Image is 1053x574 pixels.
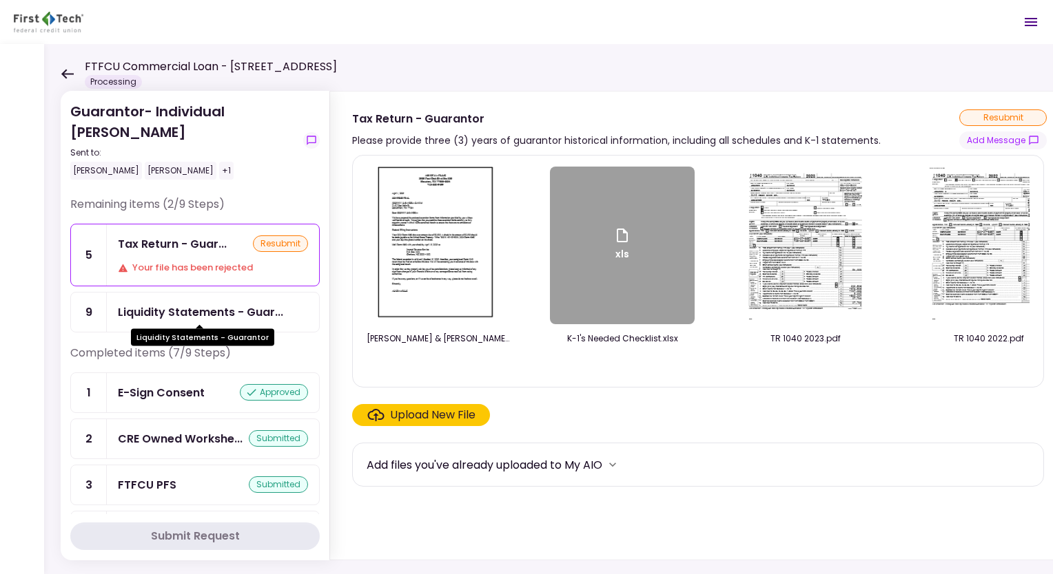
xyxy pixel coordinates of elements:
[70,162,142,180] div: [PERSON_NAME]
[70,224,320,286] a: 5Tax Return - GuarantorresubmitYour file has been rejected
[219,162,234,180] div: +1
[70,418,320,459] a: 2CRE Owned Worksheetsubmitted
[71,511,107,551] div: 4
[367,456,602,474] div: Add files you've already uploaded to My AIO
[70,147,298,159] div: Sent to:
[367,332,511,345] div: GANIM, JOHNNY I & SANDRA (Ext).pdf
[145,162,216,180] div: [PERSON_NAME]
[253,235,308,252] div: resubmit
[390,407,476,423] div: Upload New File
[70,345,320,372] div: Completed items (7/9 Steps)
[118,430,243,447] div: CRE Owned Worksheet
[118,304,283,321] div: Liquidity Statements - Guarantor
[70,292,320,332] a: 9Liquidity Statements - Guarantor
[602,454,623,475] button: more
[352,110,881,127] div: Tax Return - Guarantor
[71,373,107,412] div: 1
[85,75,142,89] div: Processing
[70,465,320,505] a: 3FTFCU PFSsubmitted
[1014,6,1047,39] button: Open menu
[303,132,320,149] button: show-messages
[959,109,1047,126] div: resubmit
[118,476,176,493] div: FTFCU PFS
[70,196,320,224] div: Remaining items (2/9 Steps)
[70,511,320,551] a: 4Member Provided PFSsubmitted
[71,293,107,332] div: 9
[352,404,490,426] span: Click here to upload the required document
[85,59,337,75] h1: FTFCU Commercial Loan - [STREET_ADDRESS]
[959,131,1047,149] button: show-messages
[118,261,308,275] div: Your file has been rejected
[249,430,308,447] div: submitted
[733,332,878,345] div: TR 1040 2023.pdf
[249,476,308,493] div: submitted
[70,372,320,413] a: 1E-Sign Consentapproved
[71,465,107,504] div: 3
[352,132,881,149] div: Please provide three (3) years of guarantor historical information, including all schedules and K...
[14,12,83,32] img: Partner icon
[118,235,227,253] div: Tax Return - Guarantor
[70,101,298,180] div: Guarantor- Individual [PERSON_NAME]
[151,528,240,544] div: Submit Request
[71,419,107,458] div: 2
[71,224,107,286] div: 5
[118,384,205,401] div: E-Sign Consent
[550,332,695,345] div: K-1's Needed Checklist.xlsx
[240,384,308,401] div: approved
[614,227,631,264] div: xls
[131,329,274,346] div: Liquidity Statements - Guarantor
[70,522,320,550] button: Submit Request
